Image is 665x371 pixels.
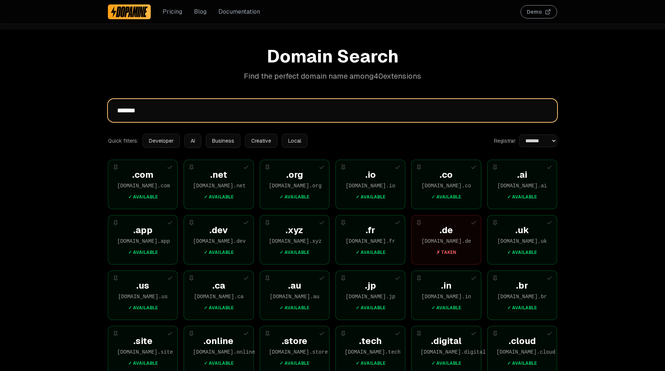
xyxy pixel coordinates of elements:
[269,280,320,292] div: . au
[269,194,320,200] div: ✓ Available
[117,249,168,255] div: ✓ Available
[415,218,423,227] button: Pin extension
[166,274,174,283] button: Add to selection
[269,335,320,347] div: . store
[497,194,548,200] div: ✓ Available
[420,238,472,245] div: [DOMAIN_NAME] . de
[317,163,326,172] button: Add to selection
[345,169,396,181] div: . io
[497,335,548,347] div: . cloud
[193,280,244,292] div: . ca
[415,329,423,338] button: Pin extension
[545,329,554,338] button: Add to selection
[521,5,557,18] button: Demo
[497,224,548,236] div: . uk
[345,182,396,190] div: [DOMAIN_NAME] . io
[339,329,348,338] button: Pin extension
[497,238,548,245] div: [DOMAIN_NAME] . uk
[163,7,182,16] a: Pricing
[193,194,244,200] div: ✓ Available
[469,163,478,172] button: Add to selection
[245,134,277,148] button: Creative
[497,293,548,300] div: [DOMAIN_NAME] . br
[193,182,244,190] div: [DOMAIN_NAME] . net
[497,182,548,190] div: [DOMAIN_NAME] . ai
[345,280,396,292] div: . jp
[420,305,472,311] div: ✓ Available
[269,293,320,300] div: [DOMAIN_NAME] . au
[545,274,554,283] button: Add to selection
[491,329,499,338] button: Pin extension
[420,335,472,347] div: . digital
[393,163,402,172] button: Add to selection
[269,224,320,236] div: . xyz
[242,218,250,227] button: Add to selection
[345,305,396,311] div: ✓ Available
[393,218,402,227] button: Add to selection
[193,360,244,366] div: ✓ Available
[117,238,168,245] div: [DOMAIN_NAME] . app
[193,293,244,300] div: [DOMAIN_NAME] . ca
[117,194,168,200] div: ✓ Available
[269,249,320,255] div: ✓ Available
[282,134,307,148] button: Local
[242,274,250,283] button: Add to selection
[491,218,499,227] button: Pin extension
[117,280,168,292] div: . us
[345,249,396,255] div: ✓ Available
[242,163,250,172] button: Add to selection
[187,218,196,227] button: Pin extension
[193,238,244,245] div: [DOMAIN_NAME] . dev
[339,218,348,227] button: Pin extension
[117,360,168,366] div: ✓ Available
[111,218,120,227] button: Pin extension
[117,182,168,190] div: [DOMAIN_NAME] . com
[345,293,396,300] div: [DOMAIN_NAME] . jp
[497,280,548,292] div: . br
[393,274,402,283] button: Add to selection
[117,224,168,236] div: . app
[345,360,396,366] div: ✓ Available
[193,348,244,356] div: [DOMAIN_NAME] . online
[420,348,472,356] div: [DOMAIN_NAME] . digital
[117,305,168,311] div: ✓ Available
[420,169,472,181] div: . co
[108,47,557,65] h1: Domain Search
[263,329,272,338] button: Pin extension
[494,137,516,144] label: Registrar:
[317,329,326,338] button: Add to selection
[193,169,244,181] div: . net
[269,348,320,356] div: [DOMAIN_NAME] . store
[345,335,396,347] div: . tech
[420,360,472,366] div: ✓ Available
[166,163,174,172] button: Add to selection
[166,329,174,338] button: Add to selection
[469,218,478,227] button: Add to selection
[166,218,174,227] button: Add to selection
[263,274,272,283] button: Pin extension
[420,293,472,300] div: [DOMAIN_NAME] . in
[108,4,151,19] a: Dopamine
[263,218,272,227] button: Pin extension
[415,163,423,172] button: Pin extension
[339,274,348,283] button: Pin extension
[111,6,148,18] img: Dopamine
[415,274,423,283] button: Pin extension
[393,329,402,338] button: Add to selection
[193,249,244,255] div: ✓ Available
[184,134,201,148] button: AI
[206,134,241,148] button: Business
[497,305,548,311] div: ✓ Available
[491,274,499,283] button: Pin extension
[242,329,250,338] button: Add to selection
[497,360,548,366] div: ✓ Available
[117,335,168,347] div: . site
[143,134,180,148] button: Developer
[193,224,244,236] div: . dev
[545,163,554,172] button: Add to selection
[117,348,168,356] div: [DOMAIN_NAME] . site
[269,169,320,181] div: . org
[345,348,396,356] div: [DOMAIN_NAME] . tech
[469,274,478,283] button: Add to selection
